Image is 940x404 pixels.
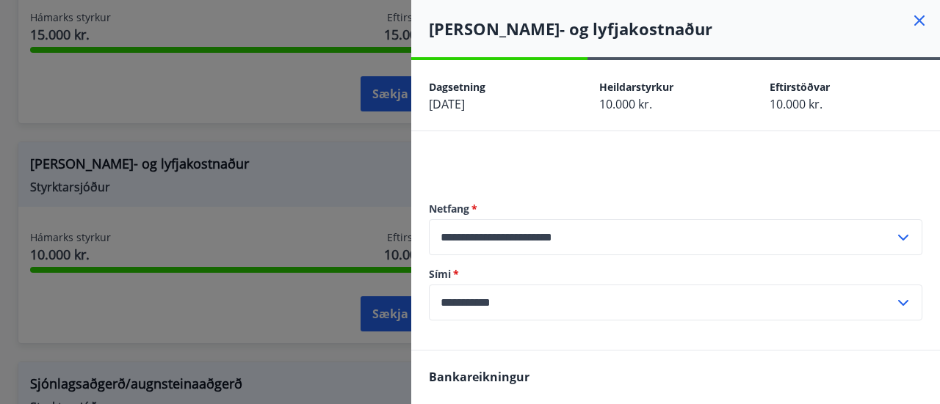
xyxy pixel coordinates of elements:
[599,96,652,112] span: 10.000 kr.
[429,369,529,385] span: Bankareikningur
[429,18,940,40] h4: [PERSON_NAME]- og lyfjakostnaður
[429,202,922,216] label: Netfang
[429,80,485,94] span: Dagsetning
[429,267,922,282] label: Sími
[770,96,822,112] span: 10.000 kr.
[770,80,830,94] span: Eftirstöðvar
[599,80,673,94] span: Heildarstyrkur
[429,96,465,112] span: [DATE]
